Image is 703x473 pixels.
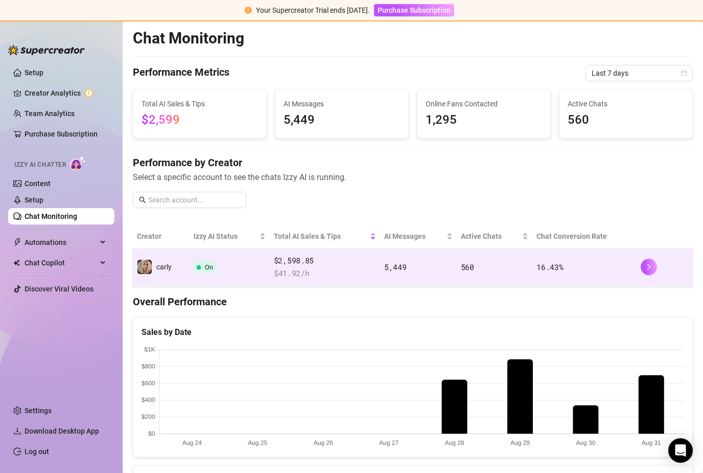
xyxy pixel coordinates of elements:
[25,212,77,220] a: Chat Monitoring
[256,6,370,14] span: Your Supercreator Trial ends [DATE].
[8,45,85,55] img: logo-BBDzfeDw.svg
[274,231,368,242] span: Total AI Sales & Tips
[270,224,380,249] th: Total AI Sales & Tips
[426,98,542,109] span: Online Fans Contacted
[133,171,693,184] span: Select a specific account to see the chats Izzy AI is running.
[25,179,51,188] a: Content
[384,262,407,272] span: 5,449
[25,427,99,435] span: Download Desktop App
[70,156,86,171] img: AI Chatter
[133,65,229,81] h4: Performance Metrics
[681,70,687,76] span: calendar
[194,231,257,242] span: Izzy AI Status
[284,110,400,130] span: 5,449
[641,259,657,275] button: right
[461,262,474,272] span: 560
[133,295,693,309] h4: Overall Performance
[25,130,98,138] a: Purchase Subscription
[532,224,637,249] th: Chat Conversion Rate
[380,224,457,249] th: AI Messages
[13,238,21,246] span: thunderbolt
[142,98,258,109] span: Total AI Sales & Tips
[133,224,190,249] th: Creator
[25,234,97,251] span: Automations
[378,6,451,14] span: Purchase Subscription
[25,285,93,293] a: Discover Viral Videos
[374,6,454,14] a: Purchase Subscription
[245,7,252,14] span: exclamation-circle
[284,98,400,109] span: AI Messages
[274,267,376,280] span: $ 41.92 /h
[13,259,20,266] img: Chat Copilot
[142,326,684,339] div: Sales by Date
[156,263,172,271] span: carly
[592,65,687,81] span: Last 7 days
[461,231,520,242] span: Active Chats
[568,98,684,109] span: Active Chats
[25,196,43,204] a: Setup
[14,160,66,170] span: Izzy AI Chatter
[13,427,21,435] span: download
[137,260,152,274] img: carly
[25,407,52,415] a: Settings
[25,255,97,271] span: Chat Copilot
[25,109,75,118] a: Team Analytics
[668,438,693,463] div: Open Intercom Messenger
[25,69,43,77] a: Setup
[133,29,244,48] h2: Chat Monitoring
[139,196,146,204] span: search
[384,231,444,242] span: AI Messages
[25,447,49,456] a: Log out
[148,194,240,206] input: Search account...
[142,112,180,127] span: $2,599
[205,263,213,271] span: On
[568,110,684,130] span: 560
[426,110,542,130] span: 1,295
[274,255,376,267] span: $2,598.85
[190,224,269,249] th: Izzy AI Status
[645,263,652,271] span: right
[374,4,454,16] button: Purchase Subscription
[457,224,532,249] th: Active Chats
[536,262,563,272] span: 16.43 %
[133,155,693,170] h4: Performance by Creator
[25,85,106,101] a: Creator Analytics exclamation-circle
